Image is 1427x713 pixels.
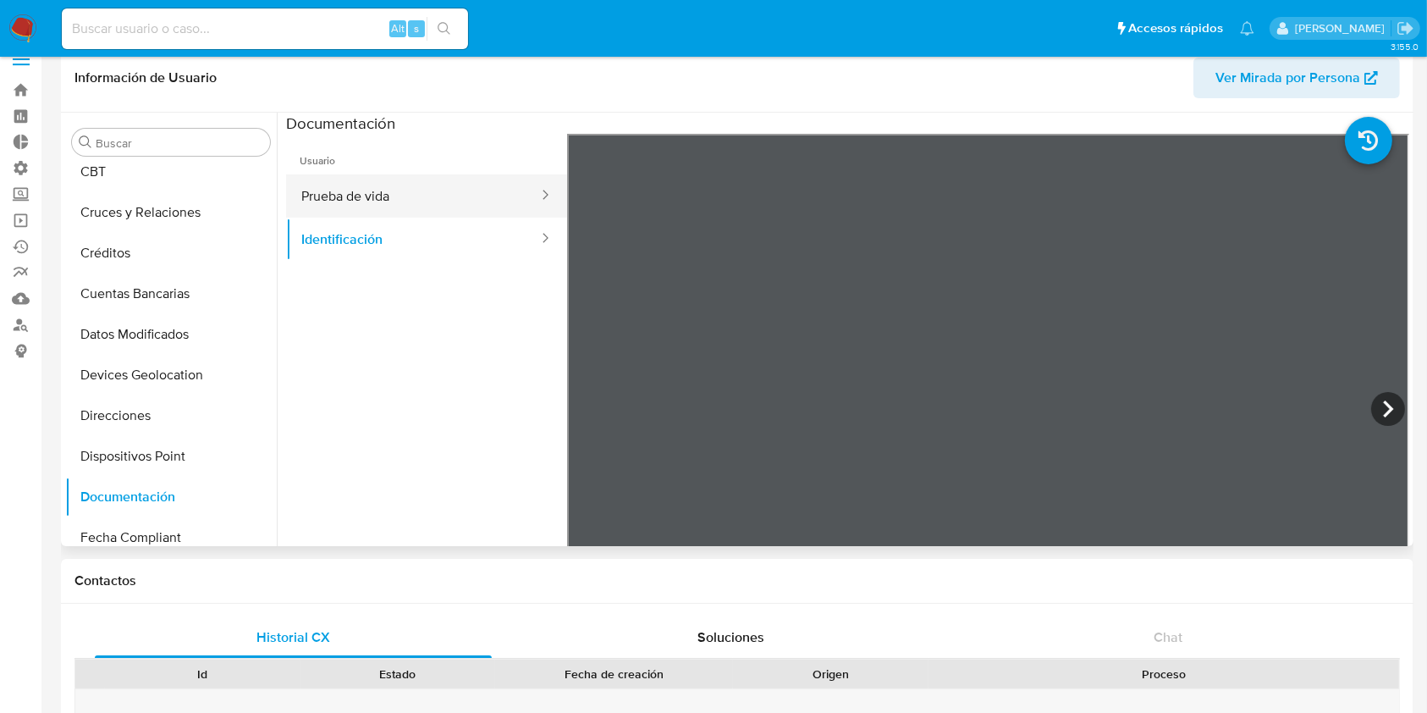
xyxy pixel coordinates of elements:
div: Fecha de creación [507,666,721,683]
div: Id [117,666,289,683]
input: Buscar [96,135,263,151]
button: Direcciones [65,395,277,436]
h1: Contactos [74,572,1400,589]
div: Estado [312,666,484,683]
input: Buscar usuario o caso... [62,18,468,40]
button: Dispositivos Point [65,436,277,477]
span: Alt [391,20,405,36]
button: Buscar [79,135,92,149]
h1: Información de Usuario [74,69,217,86]
span: Accesos rápidos [1128,19,1223,37]
button: Cuentas Bancarias [65,274,277,314]
button: CBT [65,152,277,192]
span: 3.155.0 [1391,40,1419,53]
button: Devices Geolocation [65,355,277,395]
button: Fecha Compliant [65,517,277,558]
div: Proceso [940,666,1387,683]
p: agustin.duran@mercadolibre.com [1295,20,1391,36]
a: Notificaciones [1240,21,1254,36]
span: Historial CX [256,627,330,647]
span: Soluciones [697,627,764,647]
a: Salir [1397,19,1414,37]
span: s [414,20,419,36]
button: Documentación [65,477,277,517]
button: Créditos [65,233,277,274]
span: Chat [1154,627,1182,647]
button: Datos Modificados [65,314,277,355]
button: Cruces y Relaciones [65,192,277,233]
button: Ver Mirada por Persona [1193,58,1400,98]
button: search-icon [427,17,461,41]
span: Ver Mirada por Persona [1215,58,1360,98]
div: Origen [745,666,917,683]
